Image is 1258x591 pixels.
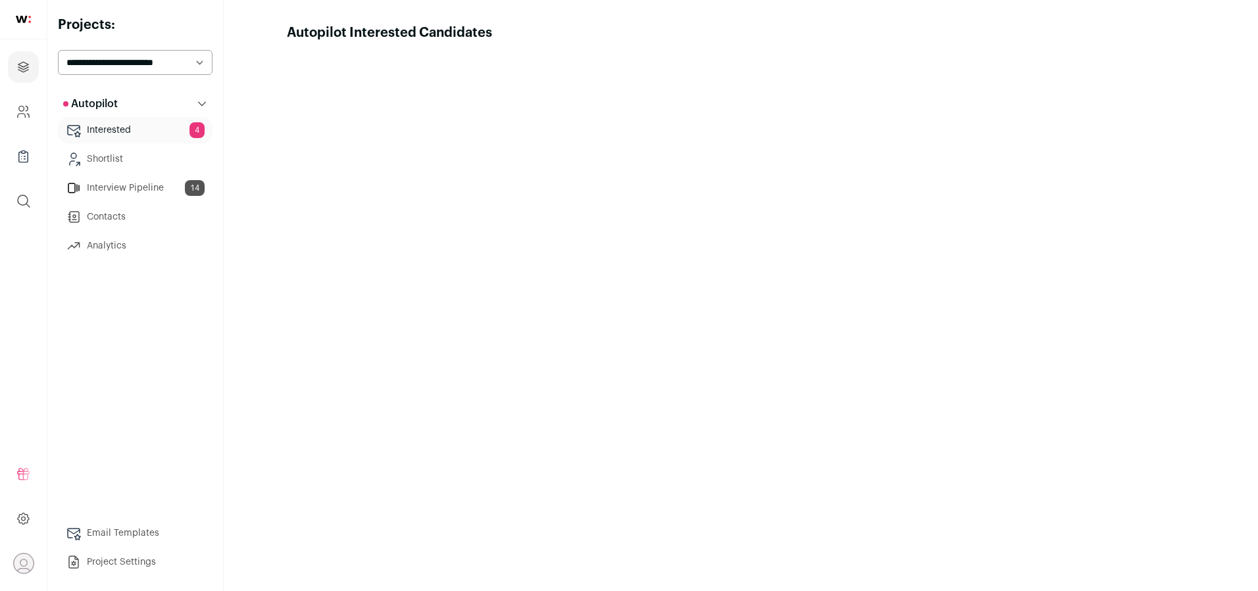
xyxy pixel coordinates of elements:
h2: Projects: [58,16,213,34]
a: Projects [8,51,39,83]
p: Autopilot [63,96,118,112]
a: Email Templates [58,520,213,546]
a: Interested4 [58,117,213,143]
a: Contacts [58,204,213,230]
a: Interview Pipeline14 [58,175,213,201]
a: Company and ATS Settings [8,96,39,128]
button: Autopilot [58,91,213,117]
iframe: Autopilot Interested [287,42,1195,579]
span: 14 [185,180,205,196]
img: wellfound-shorthand-0d5821cbd27db2630d0214b213865d53afaa358527fdda9d0ea32b1df1b89c2c.svg [16,16,31,23]
button: Open dropdown [13,553,34,574]
h1: Autopilot Interested Candidates [287,24,492,42]
a: Company Lists [8,141,39,172]
span: 4 [189,122,205,138]
a: Analytics [58,233,213,259]
a: Project Settings [58,549,213,575]
a: Shortlist [58,146,213,172]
